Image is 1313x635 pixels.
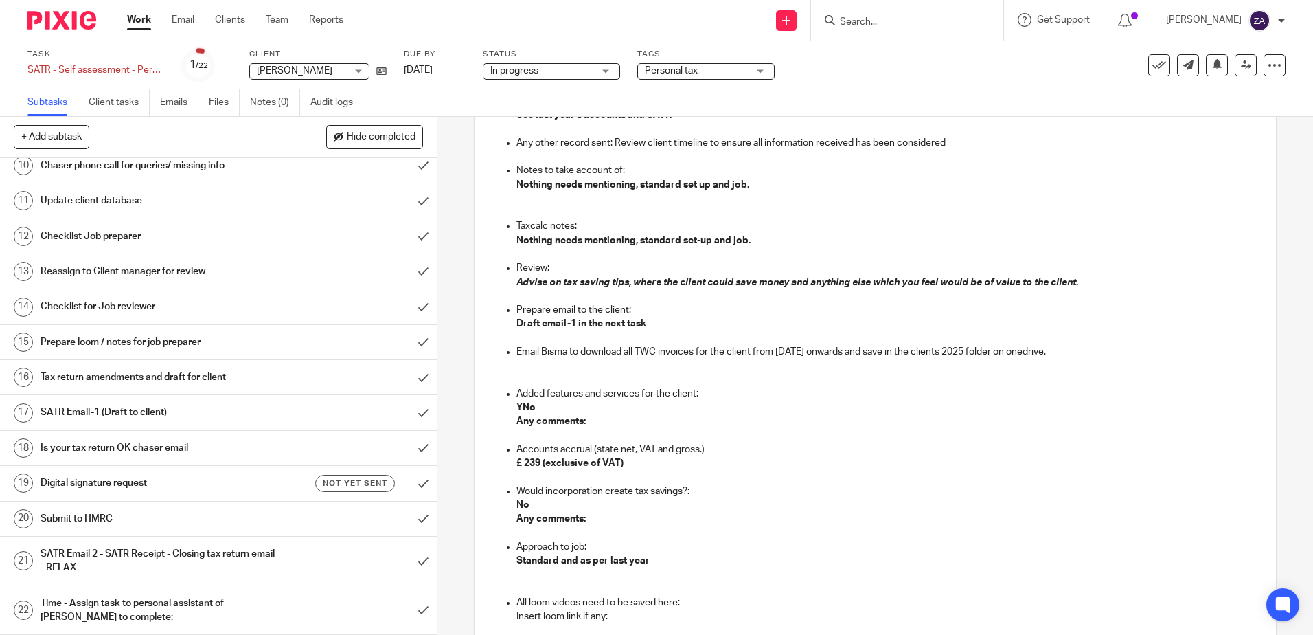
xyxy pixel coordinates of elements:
span: Personal tax [645,66,698,76]
div: 21 [14,551,33,570]
p: Notes to take account of: [516,164,1261,177]
h1: SATR Email-1 (Draft to client) [41,402,277,423]
a: Files [209,89,240,116]
div: 16 [14,368,33,387]
div: 15 [14,333,33,352]
h1: Time - Assign task to personal assistant of [PERSON_NAME] to complete: [41,593,277,628]
div: 19 [14,474,33,493]
button: Hide completed [326,125,423,148]
h1: Tax return amendments and draft for client [41,367,277,388]
h1: Submit to HMRC [41,509,277,529]
p: Accounts accrual (state net, VAT and gross.) [516,443,1261,456]
a: Client tasks [89,89,150,116]
strong: £ 239 (exclusive of VAT) [516,458,624,468]
p: Insert loom link if any: [516,610,1261,623]
a: Team [266,13,288,27]
p: Added features and services for the client: [516,387,1261,401]
div: 18 [14,438,33,458]
a: Notes (0) [250,89,300,116]
input: Search [838,16,962,29]
span: [DATE] [404,65,433,75]
img: Pixie [27,11,96,30]
p: Prepare email to the client: [516,303,1261,317]
h1: Checklist for Job reviewer [41,296,277,317]
h1: Reassign to Client manager for review [41,261,277,282]
p: All loom videos need to be saved here: [516,596,1261,610]
strong: Nothing needs mentioning, standard set up and job. [516,180,749,190]
div: 14 [14,298,33,317]
h1: Prepare loom / notes for job preparer [41,332,277,353]
div: 22 [14,601,33,620]
a: Subtasks [27,89,78,116]
h1: Checklist Job preparer [41,226,277,247]
strong: Any comments: [516,514,586,524]
div: 11 [14,191,33,210]
div: 10 [14,156,33,175]
span: Hide completed [347,132,415,143]
strong: No [516,500,529,510]
a: Reports [309,13,343,27]
div: 12 [14,227,33,246]
em: Advise on tax saving tips, where the client could save money and anything else which you feel wou... [516,278,1078,287]
p: Approach to job: [516,540,1261,554]
a: Clients [215,13,245,27]
label: Client [249,49,387,60]
strong: YNo [516,403,536,412]
h1: Update client database [41,190,277,211]
div: 1 [190,57,208,73]
span: [PERSON_NAME] [257,66,332,76]
label: Tags [637,49,775,60]
a: Emails [160,89,198,116]
a: Work [127,13,151,27]
button: + Add subtask [14,125,89,148]
h1: Digital signature request [41,473,277,493]
h1: SATR Email 2 - SATR Receipt - Closing tax return email - RELAX [41,544,277,579]
img: svg%3E [1248,10,1270,32]
span: In progress [490,66,538,76]
label: Task [27,49,165,60]
p: [PERSON_NAME] [1166,13,1242,27]
div: SATR - Self assessment - Personal tax return 24/25 [27,63,165,77]
label: Status [483,49,620,60]
a: Audit logs [310,89,363,116]
a: Email [172,13,194,27]
p: Email Bisma to download all TWC invoices for the client from [DATE] onwards and save in the clien... [516,345,1261,359]
p: Any other record sent: Review client timeline to ensure all information received has been considered [516,136,1261,150]
h1: Is your tax return OK chaser email [41,438,277,458]
strong: Standard and as per last year [516,556,650,566]
div: 17 [14,403,33,423]
p: Would incorporation create tax savings?: [516,484,1261,498]
strong: Draft email-1 in the next task [516,319,646,328]
div: 13 [14,262,33,281]
h1: Chaser phone call for queries/ missing info [41,155,277,176]
small: /22 [196,62,208,69]
strong: Nothing needs mentioning, standard set-up and job. [516,236,751,245]
div: 20 [14,509,33,528]
p: Taxcalc notes: [516,219,1261,233]
p: Review: [516,261,1261,275]
label: Due by [404,49,466,60]
span: Not yet sent [323,478,387,489]
span: Get Support [1037,15,1090,25]
strong: Any comments: [516,416,586,426]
